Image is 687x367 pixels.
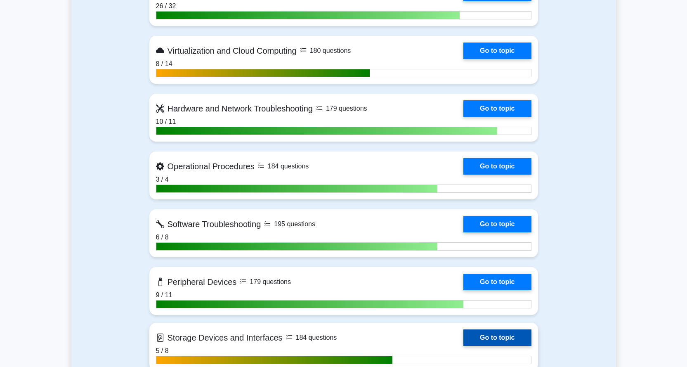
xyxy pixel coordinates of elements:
a: Go to topic [463,329,531,346]
a: Go to topic [463,216,531,232]
a: Go to topic [463,43,531,59]
a: Go to topic [463,100,531,117]
a: Go to topic [463,274,531,290]
a: Go to topic [463,158,531,175]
